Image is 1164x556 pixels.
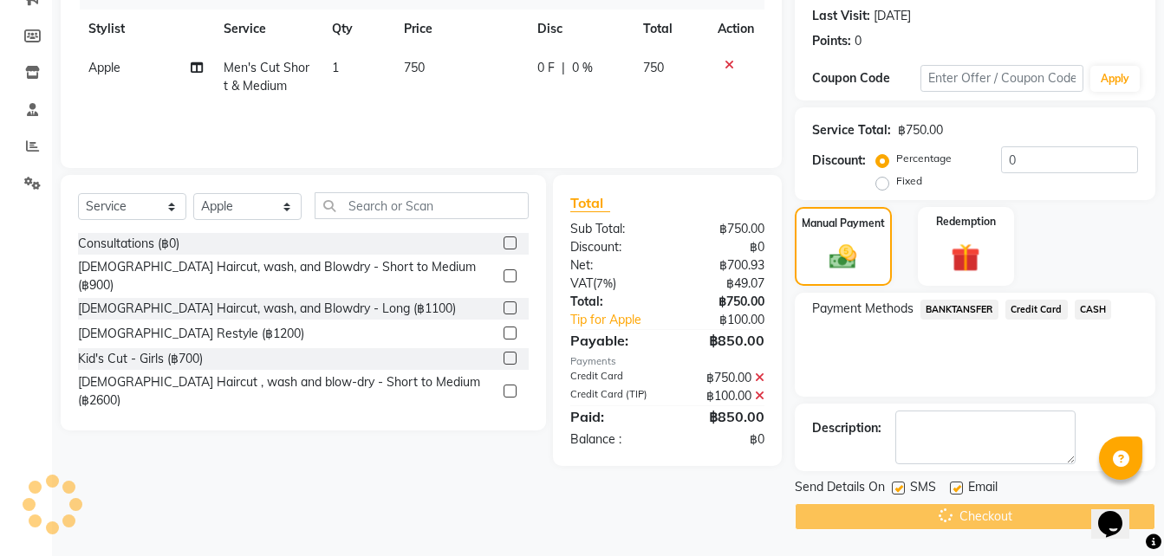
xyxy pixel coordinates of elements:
[686,311,777,329] div: ฿100.00
[315,192,529,219] input: Search or Scan
[812,152,866,170] div: Discount:
[795,478,885,500] span: Send Details On
[1005,300,1068,320] span: Credit Card
[812,32,851,50] div: Points:
[570,194,610,212] span: Total
[667,387,777,405] div: ฿100.00
[707,10,764,48] th: Action
[936,214,996,230] label: Redemption
[896,173,922,189] label: Fixed
[78,325,304,343] div: [DEMOGRAPHIC_DATA] Restyle (฿1200)
[570,354,764,369] div: Payments
[667,256,777,275] div: ฿700.93
[812,121,891,139] div: Service Total:
[78,258,497,294] div: [DEMOGRAPHIC_DATA] Haircut, wash, and Blowdry - Short to Medium (฿900)
[393,10,526,48] th: Price
[812,300,914,318] span: Payment Methods
[874,7,911,25] div: [DATE]
[1090,66,1140,92] button: Apply
[812,419,881,437] div: Description:
[557,220,667,238] div: Sub Total:
[812,69,920,87] div: Coupon Code
[821,242,865,273] img: _cash.svg
[812,7,870,25] div: Last Visit:
[920,65,1083,92] input: Enter Offer / Coupon Code
[643,60,664,75] span: 750
[557,387,667,405] div: Credit Card (TIP)
[1091,487,1147,539] iframe: chat widget
[562,59,565,77] span: |
[667,406,777,427] div: ฿850.00
[667,330,777,351] div: ฿850.00
[910,478,936,500] span: SMS
[213,10,322,48] th: Service
[404,60,425,75] span: 750
[224,60,309,94] span: Men's Cut Short & Medium
[557,430,667,449] div: Balance :
[557,293,667,311] div: Total:
[322,10,393,48] th: Qty
[78,235,179,253] div: Consultations (฿0)
[802,216,885,231] label: Manual Payment
[898,121,943,139] div: ฿750.00
[667,238,777,256] div: ฿0
[570,275,593,291] span: VAT
[896,151,952,166] label: Percentage
[88,60,120,75] span: Apple
[667,275,777,293] div: ฿49.07
[78,300,456,318] div: [DEMOGRAPHIC_DATA] Haircut, wash, and Blowdry - Long (฿1100)
[855,32,862,50] div: 0
[633,10,707,48] th: Total
[557,311,686,329] a: Tip for Apple
[557,369,667,387] div: Credit Card
[537,59,555,77] span: 0 F
[572,59,593,77] span: 0 %
[667,293,777,311] div: ฿750.00
[1075,300,1112,320] span: CASH
[332,60,339,75] span: 1
[667,430,777,449] div: ฿0
[920,300,998,320] span: BANKTANSFER
[78,10,213,48] th: Stylist
[78,373,497,410] div: [DEMOGRAPHIC_DATA] Haircut , wash and blow-dry - Short to Medium (฿2600)
[78,350,203,368] div: Kid's Cut - Girls (฿700)
[557,256,667,275] div: Net:
[596,276,613,290] span: 7%
[557,406,667,427] div: Paid:
[557,330,667,351] div: Payable:
[557,238,667,256] div: Discount:
[667,220,777,238] div: ฿750.00
[667,369,777,387] div: ฿750.00
[968,478,998,500] span: Email
[557,275,667,293] div: ( )
[527,10,633,48] th: Disc
[942,240,989,275] img: _gift.svg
